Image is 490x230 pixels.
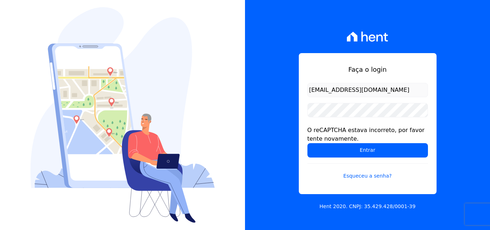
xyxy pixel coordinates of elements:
input: Entrar [307,143,428,158]
p: Hent 2020. CNPJ: 35.429.428/0001-39 [320,203,416,210]
input: Email [307,83,428,97]
h1: Faça o login [307,65,428,74]
a: Esqueceu a senha? [307,163,428,180]
img: Login [30,7,215,223]
div: O reCAPTCHA estava incorreto, por favor tente novamente. [307,126,428,143]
